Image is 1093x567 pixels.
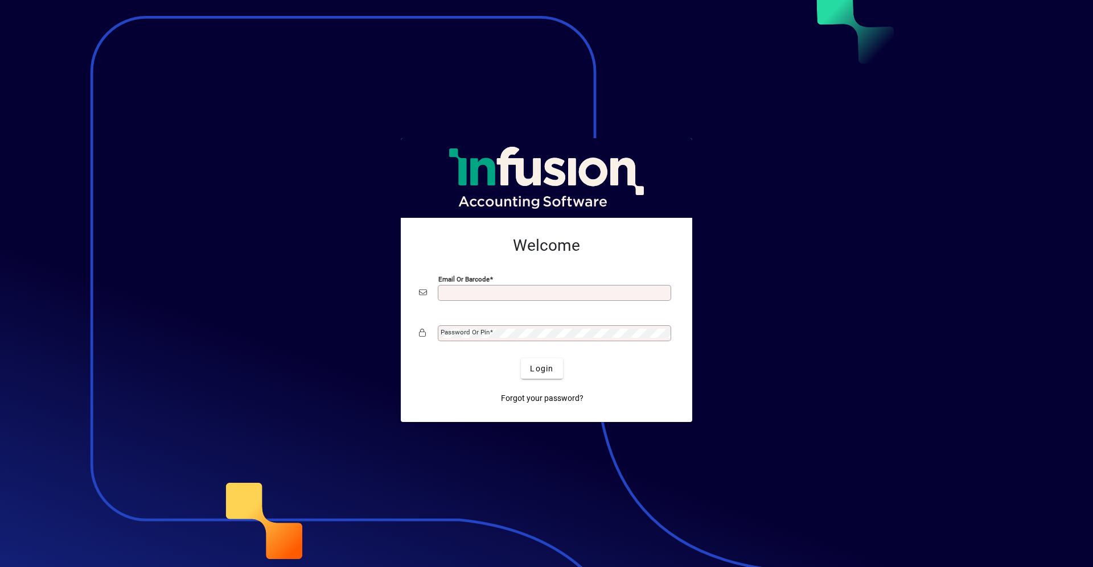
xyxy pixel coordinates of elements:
[419,236,674,255] h2: Welcome
[501,392,584,404] span: Forgot your password?
[441,328,490,336] mat-label: Password or Pin
[496,388,588,408] a: Forgot your password?
[521,358,562,379] button: Login
[438,275,490,283] mat-label: Email or Barcode
[530,363,553,375] span: Login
